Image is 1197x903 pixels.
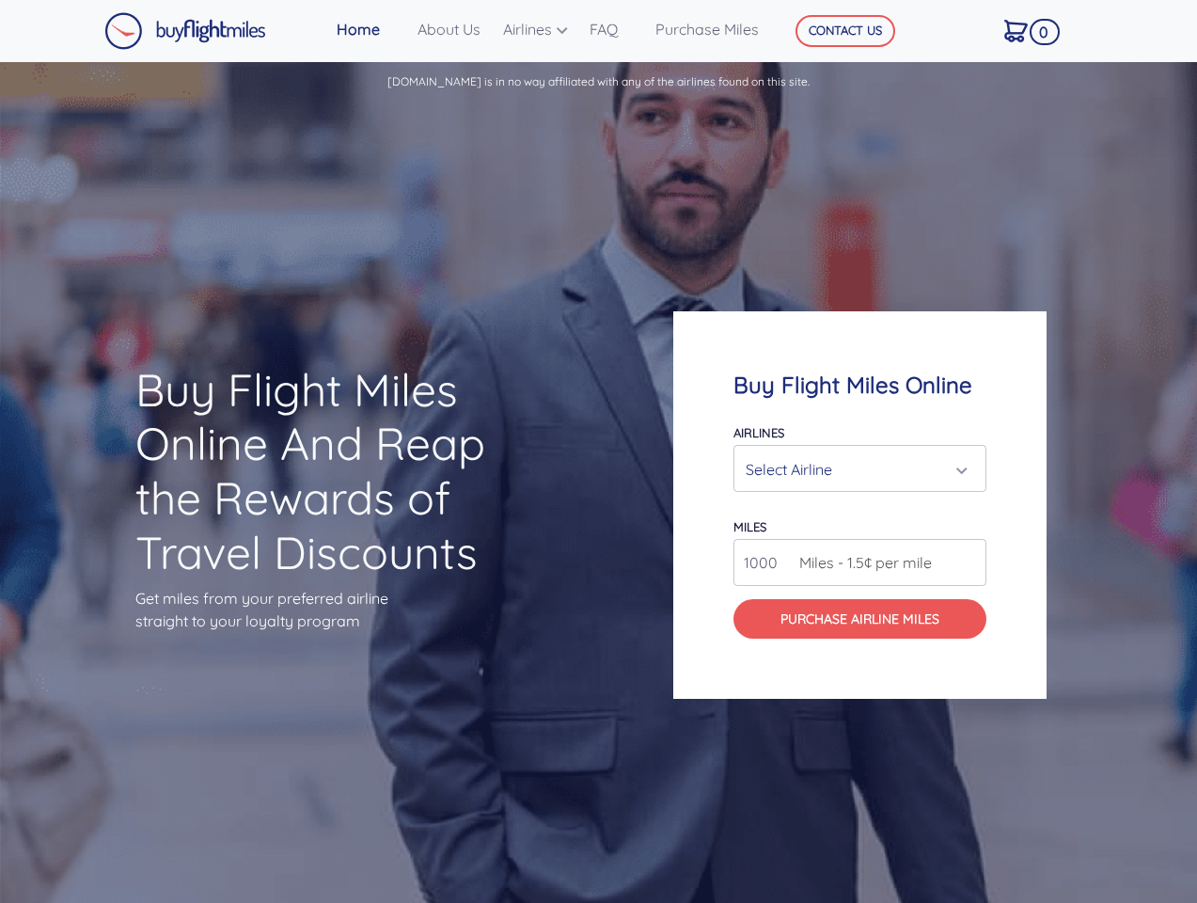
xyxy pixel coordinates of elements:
a: FAQ [582,10,648,48]
label: miles [733,519,766,534]
a: Airlines [496,10,582,48]
a: Buy Flight Miles Logo [104,8,266,55]
a: Home [329,10,410,48]
button: Purchase Airline Miles [733,599,986,640]
span: 0 [1030,19,1060,45]
img: Cart [1004,20,1028,42]
label: Airlines [733,425,784,440]
h4: Buy Flight Miles Online [733,372,986,399]
h1: Buy Flight Miles Online And Reap the Rewards of Travel Discounts [135,363,524,579]
img: Buy Flight Miles Logo [104,12,266,50]
a: About Us [410,10,496,48]
p: Get miles from your preferred airline straight to your loyalty program [135,587,524,632]
div: Select Airline [746,451,963,487]
button: CONTACT US [795,15,895,47]
a: Purchase Miles [648,10,767,48]
span: Miles - 1.5¢ per mile [790,551,932,574]
a: 0 [997,10,1054,50]
button: Select Airline [733,445,986,492]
